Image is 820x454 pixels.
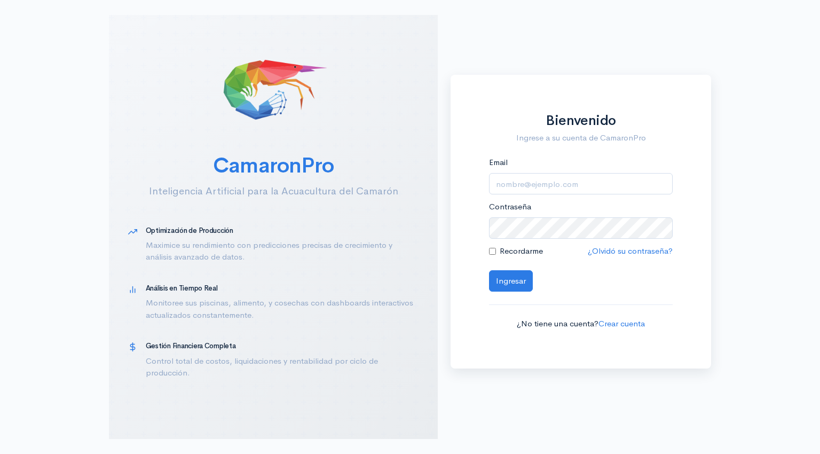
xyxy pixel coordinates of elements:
a: ¿Olvidó su contraseña? [588,246,673,256]
p: Inteligencia Artificial para la Acuacultura del Camarón [128,184,419,199]
p: Control total de costos, liquidaciones y rentabilidad por ciclo de producción. [146,355,419,379]
label: Email [489,156,508,169]
p: Monitoree sus piscinas, alimento, y cosechas con dashboards interactivos actualizados constanteme... [146,297,419,321]
h1: Bienvenido [489,113,673,129]
p: ¿No tiene una cuenta? [489,318,673,330]
a: Crear cuenta [598,318,645,328]
h5: Análisis en Tiempo Real [146,285,419,292]
label: Recordarme [500,245,543,257]
input: nombre@ejemplo.com [489,173,673,195]
button: Ingresar [489,270,533,292]
img: CamaronPro Logo [220,34,327,141]
h5: Gestión Financiera Completa [146,342,419,350]
p: Maximice su rendimiento con predicciones precisas de crecimiento y análisis avanzado de datos. [146,239,419,263]
h5: Optimización de Producción [146,227,419,234]
h2: CamaronPro [128,154,419,177]
label: Contraseña [489,201,531,213]
p: Ingrese a su cuenta de CamaronPro [489,132,673,144]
